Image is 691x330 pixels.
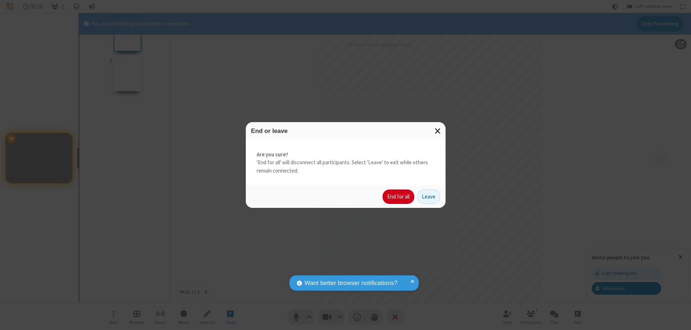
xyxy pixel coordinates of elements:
[417,189,440,204] button: Leave
[246,140,446,186] div: 'End for all' will disconnect all participants. Select 'Leave' to exit while others remain connec...
[304,278,397,288] span: Want better browser notifications?
[383,189,414,204] button: End for all
[257,151,435,159] strong: Are you sure?
[430,122,446,140] button: Close modal
[251,128,440,134] h3: End or leave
